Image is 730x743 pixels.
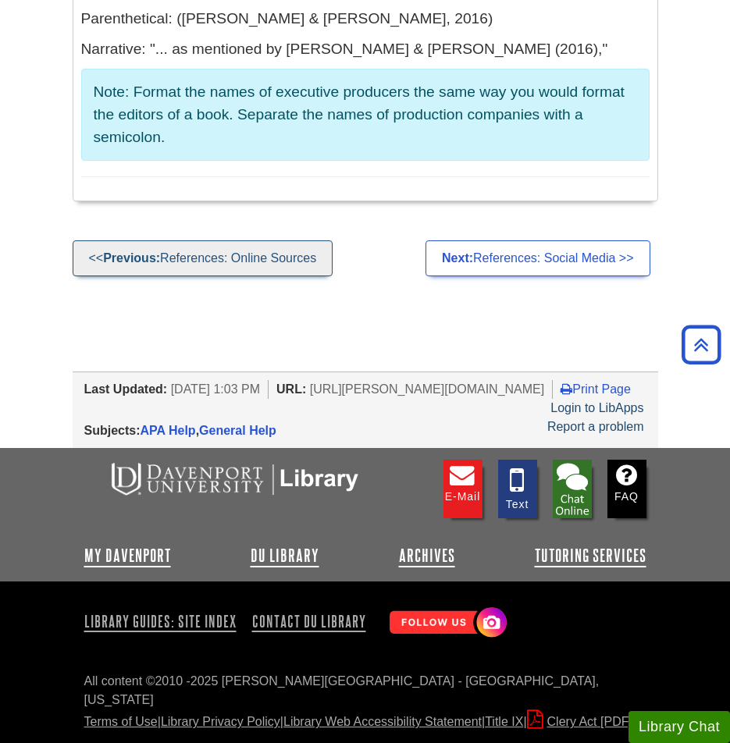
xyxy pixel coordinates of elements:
[251,546,319,565] a: DU Library
[676,334,726,355] a: Back to Top
[283,715,482,728] a: Library Web Accessibility Statement
[81,69,650,161] p: Note: Format the names of executive producers the same way you would format the editors of a book...
[443,460,483,518] a: E-mail
[84,608,243,635] a: Library Guides: Site Index
[84,424,141,437] span: Subjects:
[84,382,168,396] span: Last Updated:
[547,420,644,433] a: Report a problem
[73,240,333,276] a: <<Previous:References: Online Sources
[561,382,631,396] a: Print Page
[246,608,372,635] a: Contact DU Library
[426,240,650,276] a: Next:References: Social Media >>
[103,251,160,265] strong: Previous:
[550,401,643,414] a: Login to LibApps
[84,672,646,731] div: All content ©2010 - 2025 [PERSON_NAME][GEOGRAPHIC_DATA] - [GEOGRAPHIC_DATA], [US_STATE] | | | |
[84,546,171,565] a: My Davenport
[535,546,646,565] a: Tutoring Services
[84,460,381,497] img: DU Libraries
[485,715,523,728] a: Title IX
[607,460,646,518] a: FAQ
[561,382,572,395] i: Print Page
[141,424,196,437] a: APA Help
[442,251,473,265] strong: Next:
[276,382,306,396] span: URL:
[527,715,632,728] a: Clery Act
[382,601,511,645] img: Follow Us! Instagram
[81,38,650,61] p: Narrative: "... as mentioned by [PERSON_NAME] & [PERSON_NAME] (2016),"
[81,8,650,30] p: Parenthetical: ([PERSON_NAME] & [PERSON_NAME], 2016)
[141,424,276,437] span: ,
[498,460,537,518] a: Text
[310,382,545,396] span: [URL][PERSON_NAME][DOMAIN_NAME]
[161,715,280,728] a: Library Privacy Policy
[553,460,592,518] img: Library Chat
[171,382,260,396] span: [DATE] 1:03 PM
[553,460,592,518] li: Chat with Library
[629,711,730,743] button: Library Chat
[199,424,276,437] a: General Help
[84,715,158,728] a: Terms of Use
[399,546,455,565] a: Archives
